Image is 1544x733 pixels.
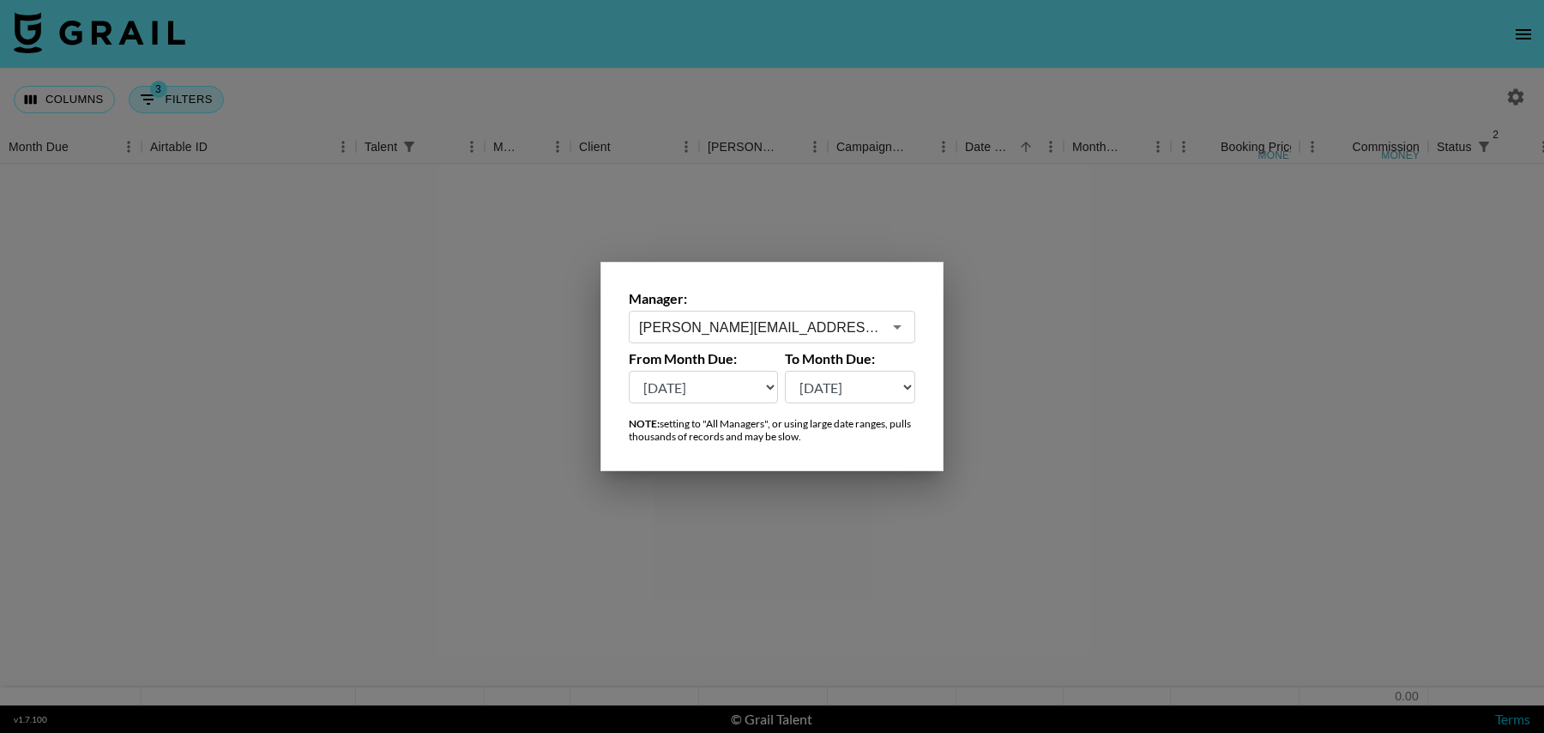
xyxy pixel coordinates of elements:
label: Manager: [629,290,915,307]
button: Open [885,315,909,339]
label: From Month Due: [629,350,778,367]
div: setting to "All Managers", or using large date ranges, pulls thousands of records and may be slow. [629,417,915,443]
label: To Month Due: [785,350,916,367]
strong: NOTE: [629,417,660,430]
